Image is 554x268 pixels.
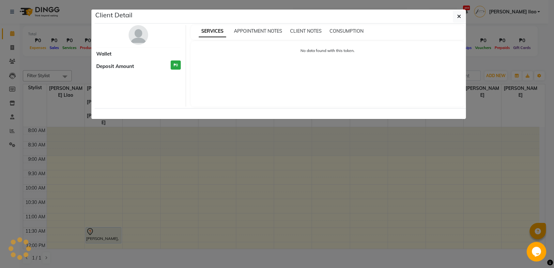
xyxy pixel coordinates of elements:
span: SERVICES [199,25,226,37]
img: avatar [129,25,148,45]
span: Wallet [96,50,112,58]
span: Deposit Amount [96,63,134,70]
h3: ₱0 [171,60,181,70]
span: CLIENT NOTES [290,28,322,34]
h5: Client Detail [95,10,132,20]
iframe: chat widget [527,242,547,261]
span: CONSUMPTION [330,28,363,34]
p: No data found with this token. [197,48,458,54]
span: APPOINTMENT NOTES [234,28,282,34]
